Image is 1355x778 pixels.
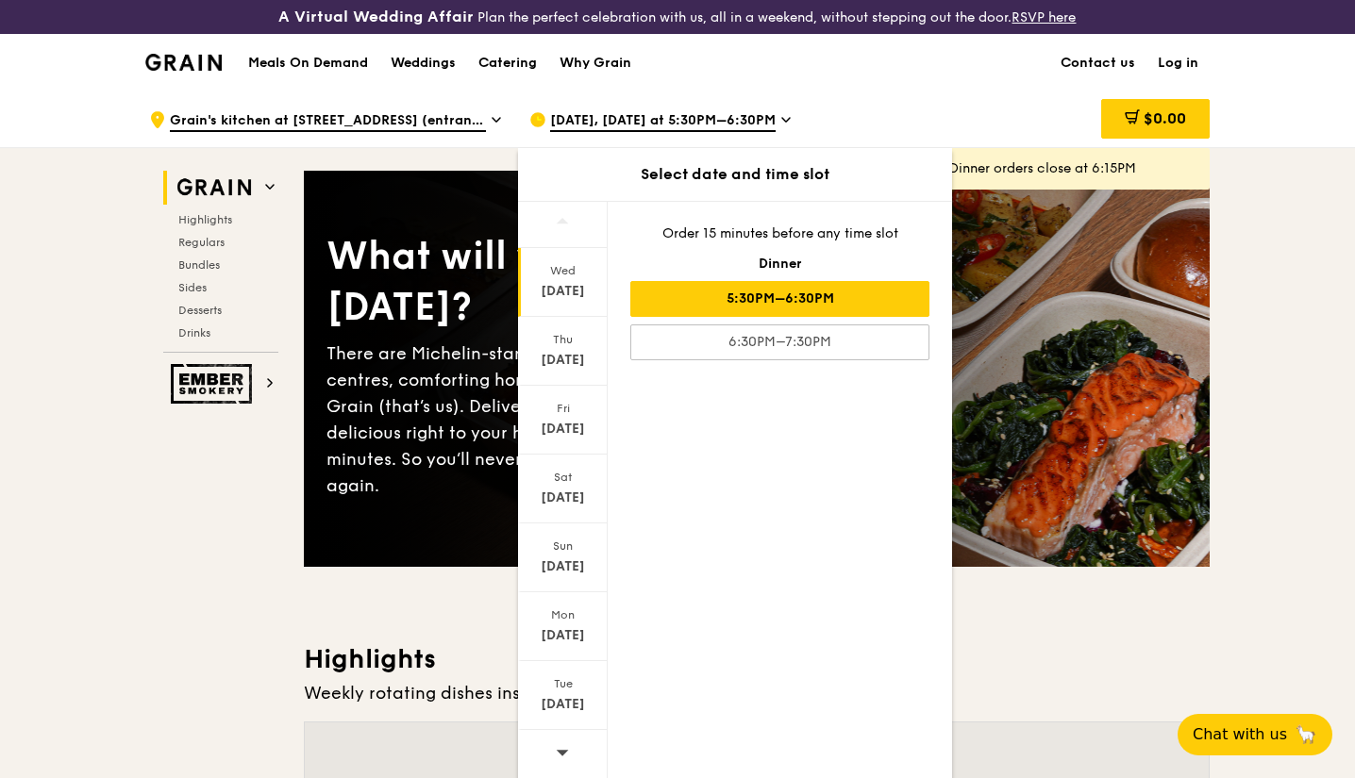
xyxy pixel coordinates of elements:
[170,111,486,132] span: Grain's kitchen at [STREET_ADDRESS] (entrance along [PERSON_NAME][GEOGRAPHIC_DATA])
[1144,109,1186,127] span: $0.00
[521,470,605,485] div: Sat
[391,35,456,91] div: Weddings
[521,351,605,370] div: [DATE]
[630,224,929,243] div: Order 15 minutes before any time slot
[178,326,210,339] span: Drinks
[1295,723,1317,746] span: 🦙
[521,538,605,554] div: Sun
[226,8,1129,26] div: Plan the perfect celebration with us, all in a weekend, without stepping out the door.
[521,401,605,416] div: Fri
[521,607,605,622] div: Mon
[326,231,757,333] div: What will you eat [DATE]?
[1178,714,1332,755] button: Chat with us🦙
[630,281,929,317] div: 5:30PM–6:30PM
[278,8,474,26] h3: A Virtual Wedding Affair
[178,258,220,272] span: Bundles
[178,281,207,294] span: Sides
[1012,9,1076,25] a: RSVP here
[467,35,548,91] a: Catering
[326,340,757,499] div: There are Michelin-star restaurants, hawker centres, comforting home-cooked classics… and Grain (...
[630,255,929,273] div: Dinner
[1146,35,1210,91] a: Log in
[178,236,225,249] span: Regulars
[379,35,467,91] a: Weddings
[521,488,605,507] div: [DATE]
[248,54,368,73] h1: Meals On Demand
[145,33,222,90] a: GrainGrain
[304,680,1210,706] div: Weekly rotating dishes inspired by flavours from around the world.
[521,282,605,301] div: [DATE]
[521,263,605,278] div: Wed
[1049,35,1146,91] a: Contact us
[521,420,605,439] div: [DATE]
[304,642,1210,676] h3: Highlights
[548,35,643,91] a: Why Grain
[560,35,631,91] div: Why Grain
[171,364,258,404] img: Ember Smokery web logo
[630,324,929,360] div: 6:30PM–7:30PM
[521,695,605,714] div: [DATE]
[521,557,605,576] div: [DATE]
[171,171,258,205] img: Grain web logo
[178,304,222,317] span: Desserts
[178,213,232,226] span: Highlights
[521,332,605,347] div: Thu
[478,35,537,91] div: Catering
[521,626,605,645] div: [DATE]
[521,676,605,691] div: Tue
[145,54,222,71] img: Grain
[1193,723,1287,746] span: Chat with us
[949,159,1195,178] div: Dinner orders close at 6:15PM
[550,111,776,132] span: [DATE], [DATE] at 5:30PM–6:30PM
[518,163,952,186] div: Select date and time slot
